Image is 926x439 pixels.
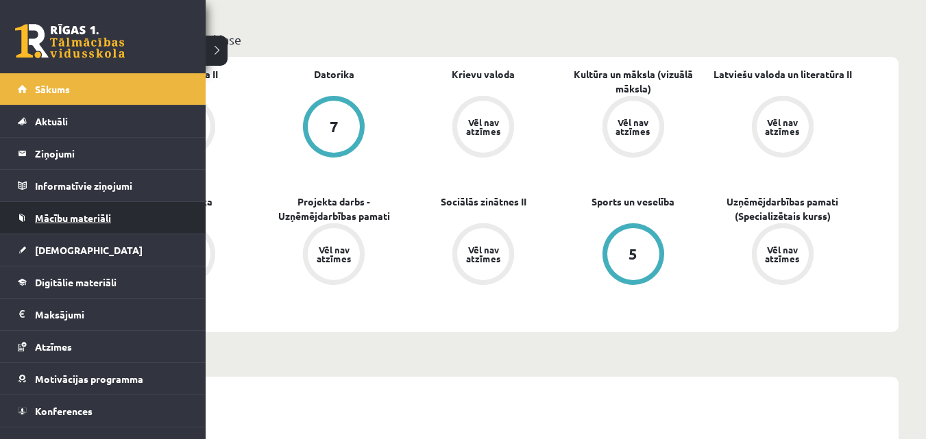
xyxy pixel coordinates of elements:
[18,234,188,266] a: [DEMOGRAPHIC_DATA]
[559,96,708,160] a: Vēl nav atzīmes
[409,223,558,288] a: Vēl nav atzīmes
[409,96,558,160] a: Vēl nav atzīmes
[314,67,354,81] a: Datorika
[18,266,188,298] a: Digitālie materiāli
[614,118,653,136] div: Vēl nav atzīmes
[35,405,93,417] span: Konferences
[35,212,111,224] span: Mācību materiāli
[464,118,502,136] div: Vēl nav atzīmes
[259,96,409,160] a: 7
[15,24,125,58] a: Rīgas 1. Tālmācības vidusskola
[708,195,857,223] a: Uzņēmējdarbības pamati (Specializētais kurss)
[35,244,143,256] span: [DEMOGRAPHIC_DATA]
[441,195,526,209] a: Sociālās zinātnes II
[18,331,188,362] a: Atzīmes
[18,138,188,169] a: Ziņojumi
[35,276,117,288] span: Digitālie materiāli
[559,223,708,288] a: 5
[35,170,188,201] legend: Informatīvie ziņojumi
[259,195,409,223] a: Projekta darbs - Uzņēmējdarbības pamati
[708,96,857,160] a: Vēl nav atzīmes
[708,223,857,288] a: Vēl nav atzīmes
[88,30,893,49] p: Mācību plāns 12.b1 JK klase
[35,299,188,330] legend: Maksājumi
[18,170,188,201] a: Informatīvie ziņojumi
[559,67,708,96] a: Kultūra un māksla (vizuālā māksla)
[18,363,188,394] a: Motivācijas programma
[18,105,188,137] a: Aktuāli
[714,67,852,81] a: Latviešu valoda un literatūra II
[82,377,899,414] div: (11.08 - 17.08)
[18,73,188,105] a: Sākums
[35,373,143,385] span: Motivācijas programma
[330,119,339,134] div: 7
[35,115,68,127] span: Aktuāli
[18,299,188,330] a: Maksājumi
[629,247,637,262] div: 5
[259,223,409,288] a: Vēl nav atzīmes
[452,67,515,81] a: Krievu valoda
[88,350,893,368] p: Nedēļa
[592,195,674,209] a: Sports un veselība
[18,202,188,234] a: Mācību materiāli
[315,245,353,263] div: Vēl nav atzīmes
[35,83,70,95] span: Sākums
[18,395,188,427] a: Konferences
[764,118,802,136] div: Vēl nav atzīmes
[35,340,72,353] span: Atzīmes
[764,245,802,263] div: Vēl nav atzīmes
[464,245,502,263] div: Vēl nav atzīmes
[35,138,188,169] legend: Ziņojumi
